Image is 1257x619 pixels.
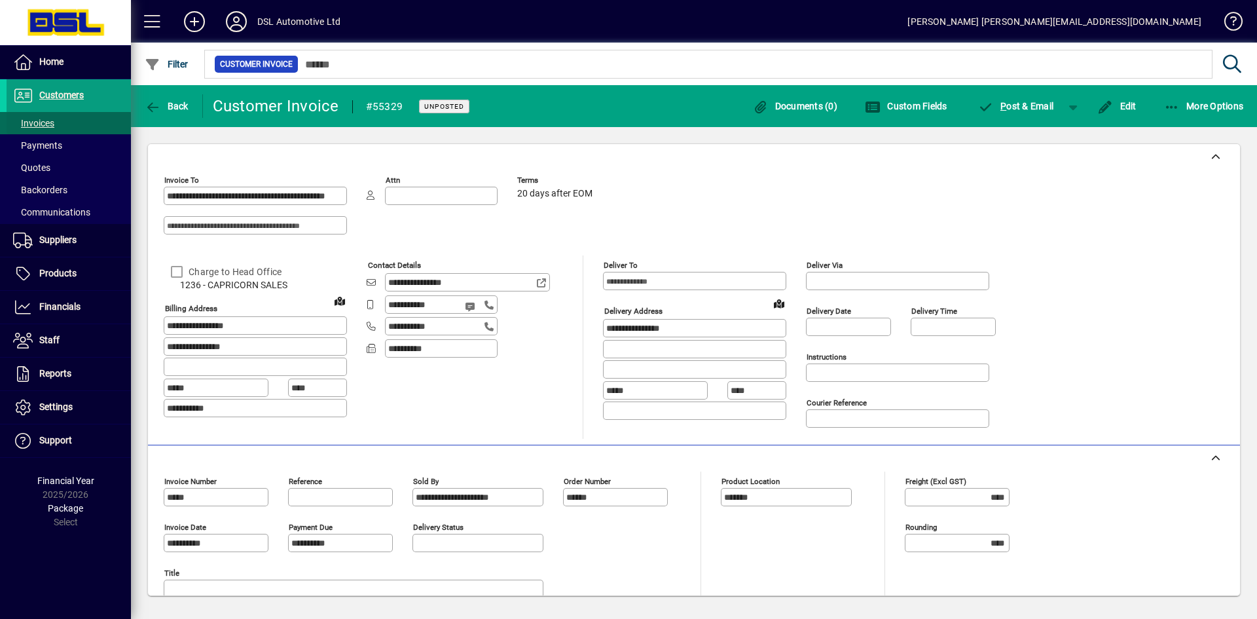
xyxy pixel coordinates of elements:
mat-label: Deliver via [807,261,843,270]
div: Customer Invoice [213,96,339,117]
a: Financials [7,291,131,324]
app-page-header-button: Back [131,94,203,118]
a: Home [7,46,131,79]
mat-label: Product location [721,477,780,486]
span: 1236 - CAPRICORN SALES [164,278,347,292]
mat-label: Freight (excl GST) [905,477,966,486]
button: Custom Fields [862,94,951,118]
span: Documents (0) [752,101,837,111]
span: Financial Year [37,476,94,486]
span: Backorders [13,185,67,195]
mat-label: Title [164,569,179,578]
mat-label: Reference [289,477,322,486]
a: Support [7,424,131,457]
a: Quotes [7,157,131,179]
span: Products [39,268,77,278]
mat-label: Sold by [413,477,439,486]
a: View on map [329,290,350,311]
button: Profile [215,10,257,33]
mat-label: Invoice number [164,477,217,486]
span: ost & Email [978,101,1054,111]
a: View on map [769,293,790,314]
span: 20 days after EOM [517,189,592,199]
mat-label: Attn [386,176,400,185]
a: Backorders [7,179,131,201]
button: Add [173,10,215,33]
span: Custom Fields [865,101,947,111]
button: Documents (0) [749,94,841,118]
div: #55329 [366,96,403,117]
span: Filter [145,59,189,69]
span: Back [145,101,189,111]
button: Back [141,94,192,118]
span: Terms [517,176,596,185]
span: Support [39,435,72,445]
span: Home [39,56,64,67]
a: Payments [7,134,131,157]
button: More Options [1161,94,1247,118]
a: Reports [7,358,131,390]
span: Settings [39,402,73,412]
a: Knowledge Base [1214,3,1241,45]
span: Reports [39,368,71,379]
mat-label: Order number [564,477,611,486]
mat-label: Rounding [905,523,937,532]
button: Edit [1094,94,1140,118]
mat-label: Delivery date [807,307,851,316]
span: Customer Invoice [220,58,293,71]
span: Staff [39,335,60,345]
button: Send SMS [456,291,487,322]
a: Settings [7,391,131,424]
mat-label: Delivery time [911,307,957,316]
a: Suppliers [7,224,131,257]
mat-label: Instructions [807,352,847,362]
mat-label: Invoice date [164,523,206,532]
button: Post & Email [972,94,1061,118]
mat-label: Delivery status [413,523,464,532]
mat-label: Deliver To [604,261,638,270]
mat-label: Payment due [289,523,333,532]
span: P [1000,101,1006,111]
span: Financials [39,301,81,312]
span: More Options [1164,101,1244,111]
span: Quotes [13,162,50,173]
mat-label: Invoice To [164,176,199,185]
a: Communications [7,201,131,223]
a: Invoices [7,112,131,134]
a: Products [7,257,131,290]
a: Staff [7,324,131,357]
button: Filter [141,52,192,76]
span: Invoices [13,118,54,128]
span: Suppliers [39,234,77,245]
span: Package [48,503,83,514]
span: Payments [13,140,62,151]
span: Customers [39,90,84,100]
span: Communications [13,207,90,217]
span: Edit [1097,101,1137,111]
span: Unposted [424,102,464,111]
div: [PERSON_NAME] [PERSON_NAME][EMAIL_ADDRESS][DOMAIN_NAME] [907,11,1201,32]
div: DSL Automotive Ltd [257,11,340,32]
mat-label: Courier Reference [807,398,867,407]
